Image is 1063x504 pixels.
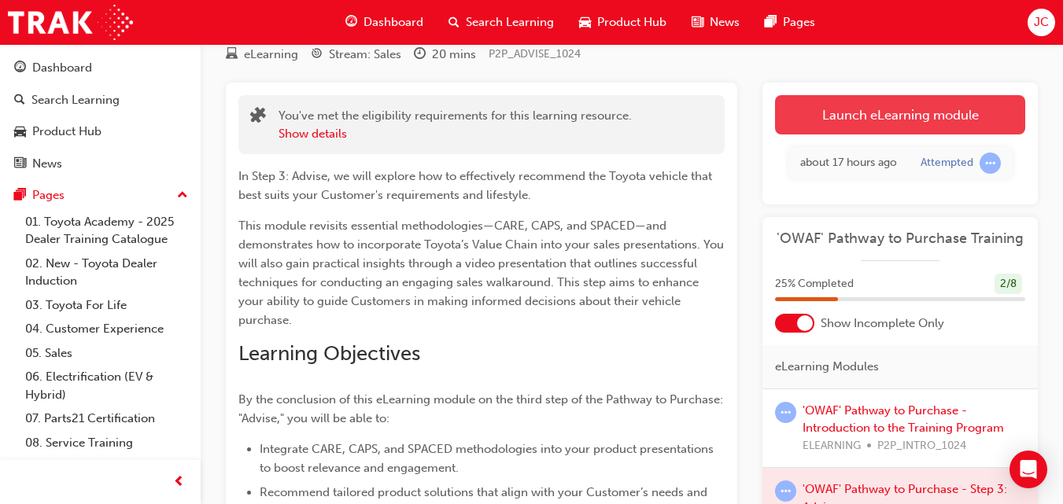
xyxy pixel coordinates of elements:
span: Product Hub [597,13,666,31]
a: news-iconNews [679,6,752,39]
div: Duration [414,45,476,64]
span: car-icon [579,13,591,32]
a: 05. Sales [19,341,194,366]
div: Type [226,45,298,64]
span: Learning Objectives [238,341,420,366]
span: learningRecordVerb_ATTEMPT-icon [775,402,796,423]
span: pages-icon [14,189,26,203]
div: Product Hub [32,123,102,141]
span: pages-icon [765,13,777,32]
a: Dashboard [6,53,194,83]
span: learningRecordVerb_ATTEMPT-icon [775,480,796,502]
div: Attempted [921,156,973,171]
div: Stream [311,45,401,64]
span: news-icon [14,157,26,171]
span: JC [1034,13,1049,31]
button: Show details [279,125,347,143]
a: Launch eLearning module [775,95,1025,134]
div: eLearning [244,46,298,64]
div: 2 / 8 [995,274,1022,295]
span: Integrate CARE, CAPS, and SPACED methodologies into your product presentations to boost relevance... [260,442,717,475]
a: guage-iconDashboard [333,6,436,39]
span: By the conclusion of this eLearning module on the third step of the Pathway to Purchase: "Advise,... [238,392,726,425]
span: news-icon [692,13,703,32]
div: Stream: Sales [329,46,401,64]
a: search-iconSearch Learning [436,6,567,39]
span: learningRecordVerb_ATTEMPT-icon [980,153,1001,174]
a: pages-iconPages [752,6,828,39]
a: 01. Toyota Academy - 2025 Dealer Training Catalogue [19,210,194,252]
span: guage-icon [345,13,357,32]
a: 02. New - Toyota Dealer Induction [19,252,194,293]
span: In Step 3: Advise, we will explore how to effectively recommend the Toyota vehicle that best suit... [238,169,715,202]
span: guage-icon [14,61,26,75]
a: 'OWAF' Pathway to Purchase Training [775,230,1025,248]
div: 20 mins [432,46,476,64]
span: prev-icon [173,473,185,492]
a: car-iconProduct Hub [567,6,679,39]
a: 09. Technical Training [19,454,194,479]
span: Learning resource code [489,47,581,61]
div: You've met the eligibility requirements for this learning resource. [279,107,632,142]
div: Pages [32,186,65,204]
img: Trak [8,5,133,40]
span: Pages [783,13,815,31]
span: News [710,13,740,31]
a: 'OWAF' Pathway to Purchase - Introduction to the Training Program [803,403,1004,436]
span: Search Learning [466,13,554,31]
span: puzzle-icon [250,109,266,127]
a: 04. Customer Experience [19,317,194,341]
button: Pages [6,181,194,210]
a: 08. Service Training [19,431,194,455]
div: News [32,155,62,173]
a: News [6,149,194,178]
span: ELEARNING [803,437,861,455]
span: target-icon [311,48,323,62]
span: Show Incomplete Only [821,315,944,333]
div: Search Learning [31,91,120,109]
span: Dashboard [364,13,423,31]
a: 06. Electrification (EV & Hybrid) [19,365,194,407]
button: JC [1028,9,1055,36]
span: learningResourceType_ELEARNING-icon [226,48,238,62]
span: P2P_INTRO_1024 [877,437,966,455]
span: clock-icon [414,48,426,62]
div: Dashboard [32,59,92,77]
span: 25 % Completed [775,275,854,293]
a: Search Learning [6,86,194,115]
span: This module revisits essential methodologies—CARE, CAPS, and SPACED—and demonstrates how to incor... [238,219,727,327]
button: DashboardSearch LearningProduct HubNews [6,50,194,181]
span: car-icon [14,125,26,139]
span: eLearning Modules [775,358,879,376]
div: Open Intercom Messenger [1009,451,1047,488]
a: 07. Parts21 Certification [19,407,194,431]
span: search-icon [14,94,25,108]
span: up-icon [177,186,188,206]
a: 03. Toyota For Life [19,293,194,318]
span: search-icon [448,13,460,32]
a: Product Hub [6,117,194,146]
div: Wed Aug 27 2025 15:30:33 GMT+1000 (Australian Eastern Standard Time) [800,154,897,172]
